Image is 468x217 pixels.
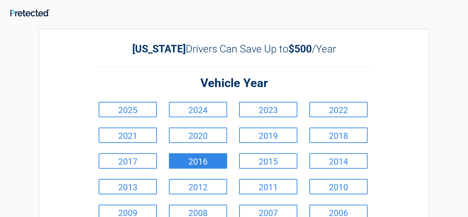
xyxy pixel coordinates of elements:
a: 2010 [309,179,368,194]
b: $500 [288,43,312,55]
a: 2023 [239,102,297,117]
a: 2019 [239,128,297,143]
a: 2020 [169,128,227,143]
a: 2014 [309,153,368,169]
a: 2016 [169,153,227,169]
a: 2025 [99,102,157,117]
a: 2013 [99,179,157,194]
h2: Drivers Can Save Up to /Year [97,43,371,55]
a: 2018 [309,128,368,143]
a: 2011 [239,179,297,194]
h2: Vehicle Year [97,75,371,92]
a: 2015 [239,153,297,169]
img: Main Logo [10,9,50,16]
a: 2022 [309,102,368,117]
a: 2017 [99,153,157,169]
b: [US_STATE] [132,43,186,55]
a: 2012 [169,179,227,194]
a: 2021 [99,128,157,143]
a: 2024 [169,102,227,117]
